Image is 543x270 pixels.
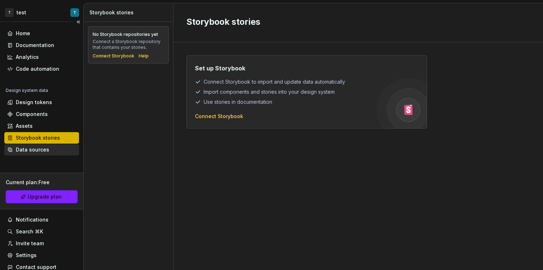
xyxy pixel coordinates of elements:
button: Search ⌘K [4,226,79,237]
a: Analytics [4,51,79,63]
div: Settings [16,252,37,259]
div: Design tokens [16,99,52,106]
div: Home [16,30,30,37]
div: T [73,10,76,15]
div: T [5,8,14,17]
div: Design system data [6,88,48,93]
div: Notifications [16,216,48,223]
div: Data sources [16,146,49,153]
h2: Storybook stories [186,16,521,28]
div: Assets [16,122,33,130]
a: Design tokens [4,97,79,108]
div: Components [16,111,48,118]
div: Import components and stories into your design system [195,88,377,96]
a: Help [139,53,149,59]
div: Connect Storybook to import and update data automatically [195,78,377,85]
div: Use stories in documentation [195,98,377,106]
h4: Set up Storybook [195,64,245,73]
div: Invite team [16,240,44,247]
div: Current plan : Free [6,179,78,186]
a: Storybook stories [4,132,79,144]
div: Storybook stories [89,9,170,16]
div: Search ⌘K [16,228,43,235]
a: Components [4,108,79,120]
div: Code automation [16,65,59,73]
div: Connect a Storybook repository that contains your stories. [93,39,164,50]
div: Analytics [16,53,39,61]
a: Settings [4,250,79,261]
button: Notifications [4,214,79,225]
a: Documentation [4,39,79,51]
span: Upgrade plan [28,193,62,200]
button: Collapse sidebar [73,17,83,27]
a: Assets [4,120,79,132]
button: Connect Storybook [93,53,134,59]
div: Storybook stories [16,134,60,141]
a: Home [4,28,79,39]
div: Documentation [16,42,54,49]
button: TtestT [1,5,82,20]
button: Connect Storybook [195,113,243,120]
div: test [17,9,26,16]
a: Invite team [4,238,79,249]
a: Data sources [4,144,79,155]
button: Upgrade plan [6,190,78,203]
div: No Storybook repositories yet [93,32,158,37]
a: Code automation [4,63,79,75]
